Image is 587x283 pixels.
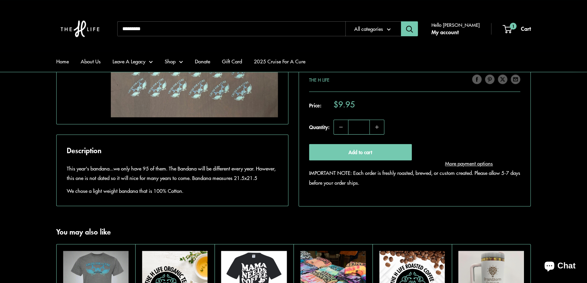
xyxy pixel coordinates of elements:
[521,24,531,33] span: Cart
[56,57,69,66] a: Home
[67,145,278,156] h2: Description
[485,74,494,84] a: Pin on Pinterest
[67,186,278,196] p: We chose a light weight bandana that is 100% Cotton.
[333,100,355,108] span: $9.95
[510,23,517,29] span: 1
[113,57,153,66] a: Leave A Legacy
[498,74,507,84] a: Tweet on Twitter
[81,57,101,66] a: About Us
[117,21,345,36] input: Search...
[472,74,482,84] a: Share on Facebook
[418,159,521,168] a: More payment options
[309,168,520,187] p: IMPORTANT NOTE: Each order is freshly roasted, brewed, or custom created. Please allow 5-7 days b...
[222,57,242,66] a: Gift Card
[309,100,333,110] span: Price:
[401,21,418,36] button: Search
[334,120,348,134] button: Decrease quantity
[309,77,329,83] a: The H Life
[254,57,305,66] a: 2025 Cruise For A Cure
[56,7,104,51] img: The H Life
[56,226,111,237] h2: You may also like
[67,164,278,183] p: This year's bandana...we only have 95 of them. The Bandana will be different every year. However,...
[309,118,333,135] label: Quantity:
[165,57,183,66] a: Shop
[195,57,210,66] a: Donate
[431,27,459,37] a: My account
[309,144,412,160] button: Add to cart
[370,120,384,134] button: Increase quantity
[348,120,370,134] input: Quantity
[431,20,480,29] span: Hello [PERSON_NAME]
[503,24,531,34] a: 1 Cart
[511,74,520,84] a: Share by email
[538,256,582,278] inbox-online-store-chat: Shopify online store chat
